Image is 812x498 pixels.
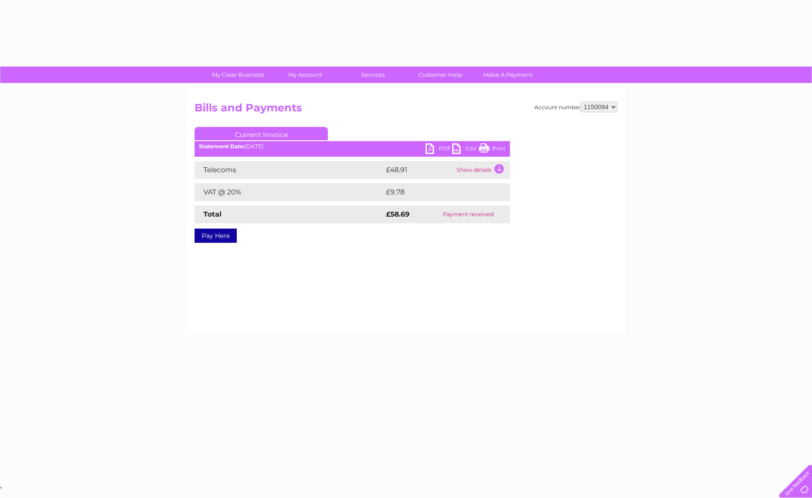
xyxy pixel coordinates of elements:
a: CSV [452,143,479,156]
strong: £58.69 [386,210,410,218]
strong: Total [203,210,222,218]
a: Services [336,67,410,83]
a: My Account [269,67,342,83]
a: My Clear Business [201,67,275,83]
div: [DATE] [195,143,510,150]
td: £9.78 [384,183,490,201]
a: Customer Help [404,67,477,83]
b: Statement Date: [199,143,245,150]
td: £48.91 [384,161,454,179]
h2: Bills and Payments [195,102,617,119]
td: Payment received [426,206,510,223]
td: Telecoms [195,161,384,179]
a: Current Invoice [195,127,328,140]
td: VAT @ 20% [195,183,384,201]
a: Make A Payment [471,67,545,83]
td: Show details [454,161,510,179]
a: Pay Here [195,229,237,243]
div: Account number [534,102,617,112]
a: Print [479,143,506,156]
a: PDF [426,143,452,156]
